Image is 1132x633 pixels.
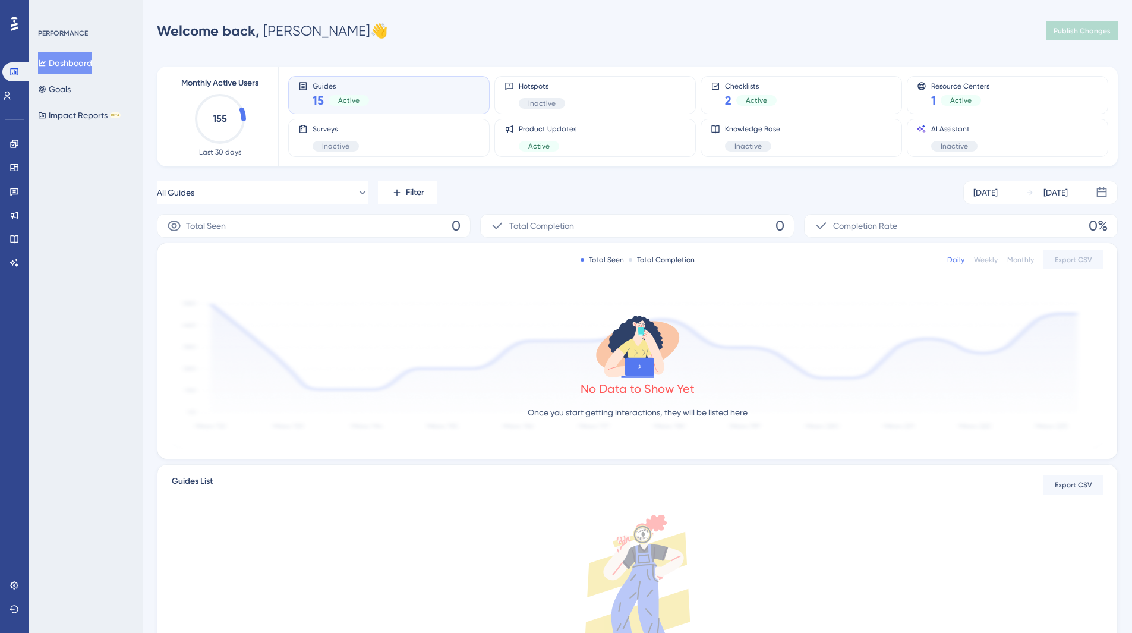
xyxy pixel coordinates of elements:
[313,81,369,90] span: Guides
[1046,21,1118,40] button: Publish Changes
[629,255,695,264] div: Total Completion
[38,29,88,38] div: PERFORMANCE
[38,78,71,100] button: Goals
[974,255,998,264] div: Weekly
[833,219,897,233] span: Completion Rate
[313,124,359,134] span: Surveys
[172,474,213,496] span: Guides List
[1043,250,1103,269] button: Export CSV
[199,147,241,157] span: Last 30 days
[528,99,556,108] span: Inactive
[1007,255,1034,264] div: Monthly
[38,105,121,126] button: Impact ReportsBETA
[931,81,989,90] span: Resource Centers
[157,185,194,200] span: All Guides
[528,405,748,420] p: Once you start getting interactions, they will be listed here
[1043,475,1103,495] button: Export CSV
[313,92,324,109] span: 15
[581,255,624,264] div: Total Seen
[725,124,780,134] span: Knowledge Base
[725,81,777,90] span: Checklists
[725,92,731,109] span: 2
[1055,255,1092,264] span: Export CSV
[931,92,936,109] span: 1
[519,81,565,91] span: Hotspots
[157,21,388,40] div: [PERSON_NAME] 👋
[528,141,550,151] span: Active
[973,185,998,200] div: [DATE]
[452,216,461,235] span: 0
[950,96,972,105] span: Active
[1089,216,1108,235] span: 0%
[322,141,349,151] span: Inactive
[110,112,121,118] div: BETA
[181,76,258,90] span: Monthly Active Users
[1055,480,1092,490] span: Export CSV
[213,113,227,124] text: 155
[581,380,695,397] div: No Data to Show Yet
[157,22,260,39] span: Welcome back,
[509,219,574,233] span: Total Completion
[157,181,368,204] button: All Guides
[947,255,964,264] div: Daily
[746,96,767,105] span: Active
[931,124,978,134] span: AI Assistant
[378,181,437,204] button: Filter
[519,124,576,134] span: Product Updates
[775,216,784,235] span: 0
[38,52,92,74] button: Dashboard
[734,141,762,151] span: Inactive
[338,96,360,105] span: Active
[186,219,226,233] span: Total Seen
[1054,26,1111,36] span: Publish Changes
[406,185,424,200] span: Filter
[941,141,968,151] span: Inactive
[1043,185,1068,200] div: [DATE]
